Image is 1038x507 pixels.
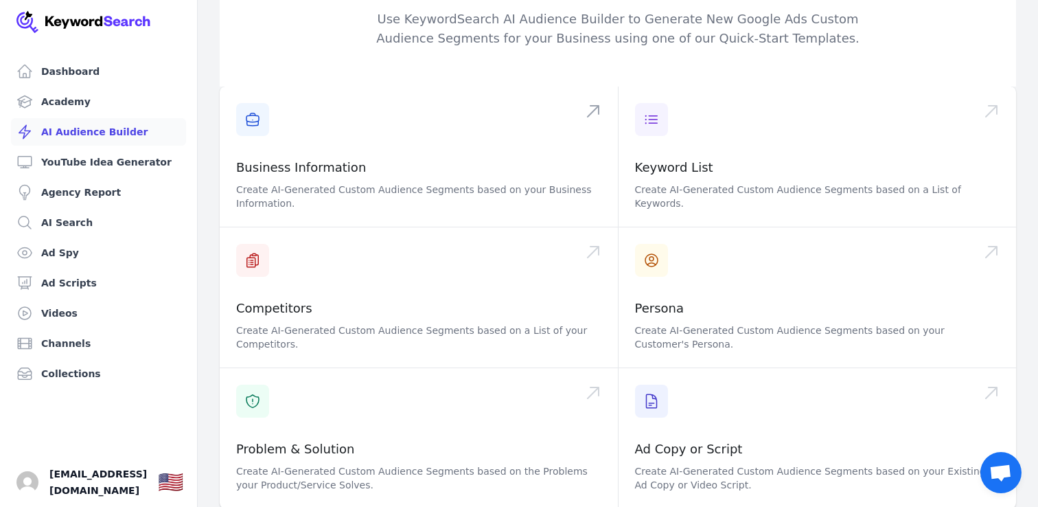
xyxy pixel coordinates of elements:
a: Competitors [236,301,312,315]
a: Ad Copy or Script [635,442,743,456]
a: Persona [635,301,684,315]
div: Open chat [980,452,1022,493]
span: [EMAIL_ADDRESS][DOMAIN_NAME] [49,466,147,499]
a: YouTube Idea Generator [11,148,186,176]
a: Collections [11,360,186,387]
button: 🇺🇸 [158,469,183,496]
a: Videos [11,300,186,327]
a: AI Audience Builder [11,118,186,146]
a: Problem & Solution [236,442,354,456]
a: Business Information [236,160,366,174]
a: Agency Report [11,179,186,206]
button: Open user button [16,471,38,493]
a: Channels [11,330,186,357]
a: Ad Spy [11,239,186,267]
a: Academy [11,88,186,115]
a: AI Search [11,209,186,236]
div: 🇺🇸 [158,470,183,495]
a: Keyword List [635,160,713,174]
a: Dashboard [11,58,186,85]
p: Use KeywordSearch AI Audience Builder to Generate New Google Ads Custom Audience Segments for you... [354,10,881,48]
a: Ad Scripts [11,269,186,297]
img: Your Company [16,11,151,33]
